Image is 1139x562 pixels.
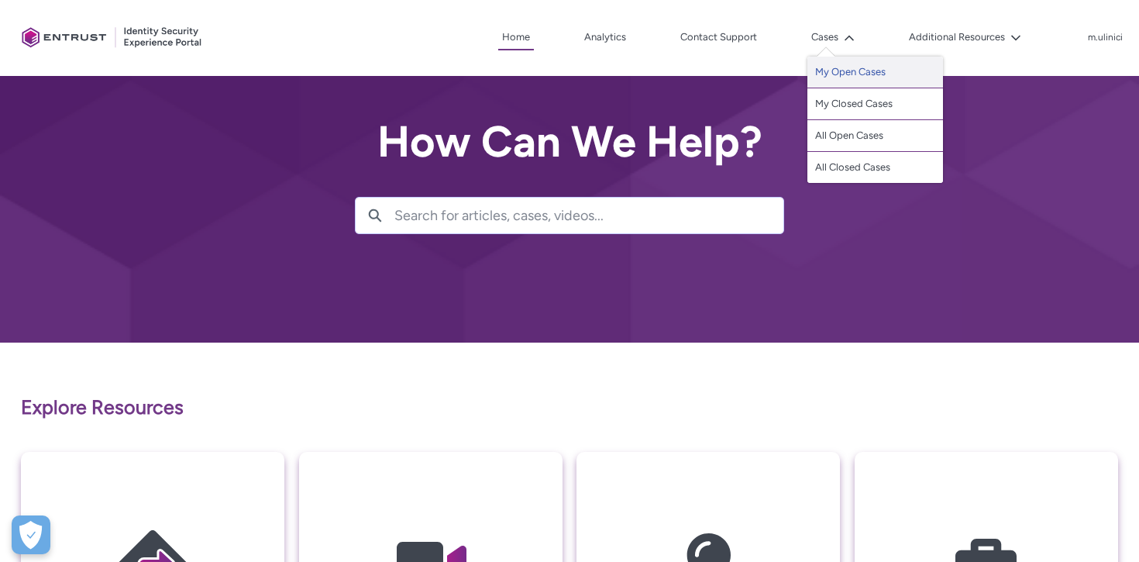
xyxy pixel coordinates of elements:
[12,515,50,554] button: Open Preferences
[498,26,534,50] a: Home
[807,57,943,88] a: My Open Cases
[580,26,630,49] a: Analytics, opens in new tab
[394,198,783,233] input: Search for articles, cases, videos...
[355,118,784,166] h2: How Can We Help?
[905,26,1025,49] button: Additional Resources
[807,120,943,152] a: All Open Cases
[807,88,943,120] a: My Closed Cases
[676,26,761,49] a: Contact Support
[1087,29,1124,44] button: User Profile m.ulinici
[1088,33,1123,43] p: m.ulinici
[807,152,943,183] a: All Closed Cases
[356,198,394,233] button: Search
[12,515,50,554] div: Cookie Preferences
[807,26,859,49] button: Cases
[21,393,1118,422] p: Explore Resources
